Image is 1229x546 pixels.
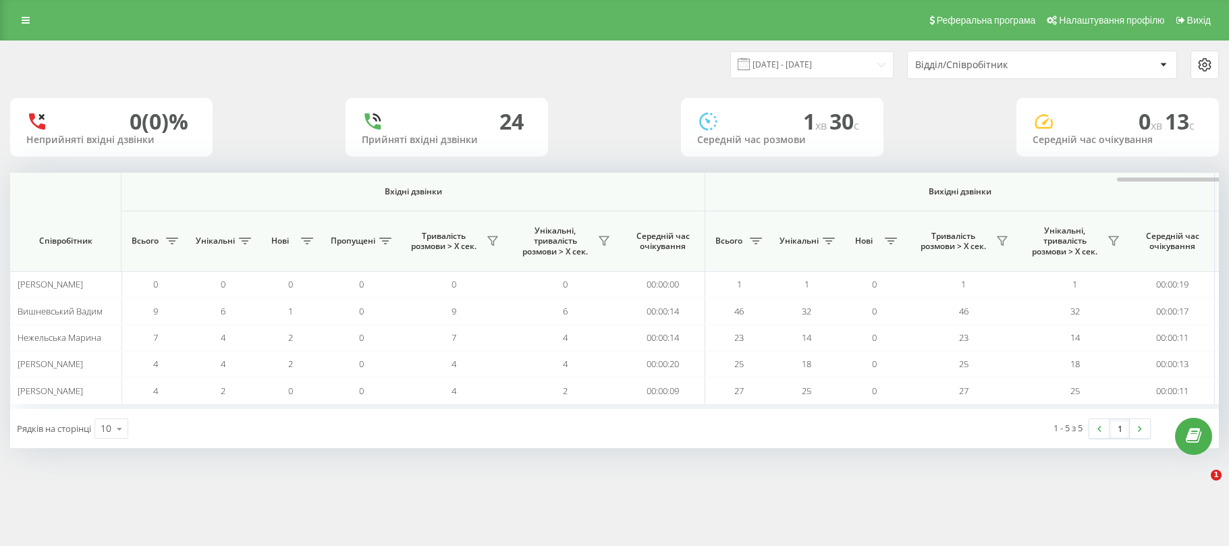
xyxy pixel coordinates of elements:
[802,331,811,344] span: 14
[221,358,225,370] span: 4
[563,305,568,317] span: 6
[563,331,568,344] span: 4
[153,305,158,317] span: 9
[153,385,158,397] span: 4
[359,331,364,344] span: 0
[961,278,966,290] span: 1
[1070,305,1080,317] span: 32
[802,385,811,397] span: 25
[452,331,456,344] span: 7
[221,385,225,397] span: 2
[734,358,744,370] span: 25
[872,385,877,397] span: 0
[18,358,83,370] span: [PERSON_NAME]
[621,271,705,298] td: 00:00:00
[1165,107,1195,136] span: 13
[712,236,746,246] span: Всього
[737,278,742,290] span: 1
[196,236,235,246] span: Унікальні
[1130,351,1215,377] td: 00:00:13
[1059,15,1164,26] span: Налаштування профілю
[854,118,859,133] span: c
[18,331,101,344] span: Нежельська Марина
[331,236,375,246] span: Пропущені
[734,305,744,317] span: 46
[829,107,859,136] span: 30
[621,377,705,404] td: 00:00:09
[18,278,83,290] span: [PERSON_NAME]
[452,305,456,317] span: 9
[1139,107,1165,136] span: 0
[802,305,811,317] span: 32
[359,305,364,317] span: 0
[1151,118,1165,133] span: хв
[697,134,867,146] div: Середній час розмови
[1070,385,1080,397] span: 25
[452,358,456,370] span: 4
[563,385,568,397] span: 2
[872,305,877,317] span: 0
[959,385,968,397] span: 27
[1070,358,1080,370] span: 18
[17,422,91,435] span: Рядків на сторінці
[452,278,456,290] span: 0
[221,278,225,290] span: 0
[780,236,819,246] span: Унікальні
[221,305,225,317] span: 6
[157,186,670,197] span: Вхідні дзвінки
[516,225,594,257] span: Унікальні, тривалість розмови > Х сек.
[26,134,196,146] div: Неприйняті вхідні дзвінки
[959,358,968,370] span: 25
[288,358,293,370] span: 2
[959,331,968,344] span: 23
[288,305,293,317] span: 1
[872,358,877,370] span: 0
[1183,470,1216,502] iframe: Intercom live chat
[130,109,188,134] div: 0 (0)%
[359,278,364,290] span: 0
[1130,271,1215,298] td: 00:00:19
[737,186,1183,197] span: Вихідні дзвінки
[937,15,1036,26] span: Реферальна програма
[405,231,483,252] span: Тривалість розмови > Х сек.
[359,385,364,397] span: 0
[734,331,744,344] span: 23
[452,385,456,397] span: 4
[499,109,524,134] div: 24
[288,385,293,397] span: 0
[1130,325,1215,351] td: 00:00:11
[1054,421,1083,435] div: 1 - 5 з 5
[563,358,568,370] span: 4
[1187,15,1211,26] span: Вихід
[1110,419,1130,438] a: 1
[1033,134,1203,146] div: Середній час очікування
[1070,331,1080,344] span: 14
[915,59,1076,71] div: Відділ/Співробітник
[362,134,532,146] div: Прийняті вхідні дзвінки
[959,305,968,317] span: 46
[1141,231,1204,252] span: Середній час очікування
[153,278,158,290] span: 0
[914,231,992,252] span: Тривалість розмови > Х сек.
[128,236,162,246] span: Всього
[815,118,829,133] span: хв
[1130,377,1215,404] td: 00:00:11
[631,231,694,252] span: Середній час очікування
[1130,298,1215,324] td: 00:00:17
[1072,278,1077,290] span: 1
[101,422,111,435] div: 10
[288,278,293,290] span: 0
[22,236,109,246] span: Співробітник
[18,305,103,317] span: Вишневський Вадим
[802,358,811,370] span: 18
[621,325,705,351] td: 00:00:14
[263,236,297,246] span: Нові
[359,358,364,370] span: 0
[1189,118,1195,133] span: c
[621,298,705,324] td: 00:00:14
[734,385,744,397] span: 27
[563,278,568,290] span: 0
[153,358,158,370] span: 4
[1026,225,1103,257] span: Унікальні, тривалість розмови > Х сек.
[153,331,158,344] span: 7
